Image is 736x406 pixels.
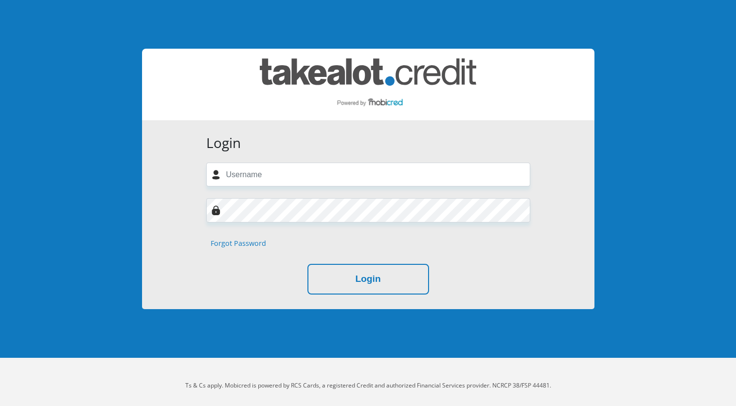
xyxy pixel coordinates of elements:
p: Ts & Cs apply. Mobicred is powered by RCS Cards, a registered Credit and authorized Financial Ser... [98,381,638,390]
button: Login [307,264,429,295]
input: Username [206,163,530,186]
img: Image [211,205,221,215]
img: takealot_credit logo [260,58,476,111]
h3: Login [206,135,530,151]
a: Forgot Password [211,238,266,249]
img: user-icon image [211,170,221,180]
